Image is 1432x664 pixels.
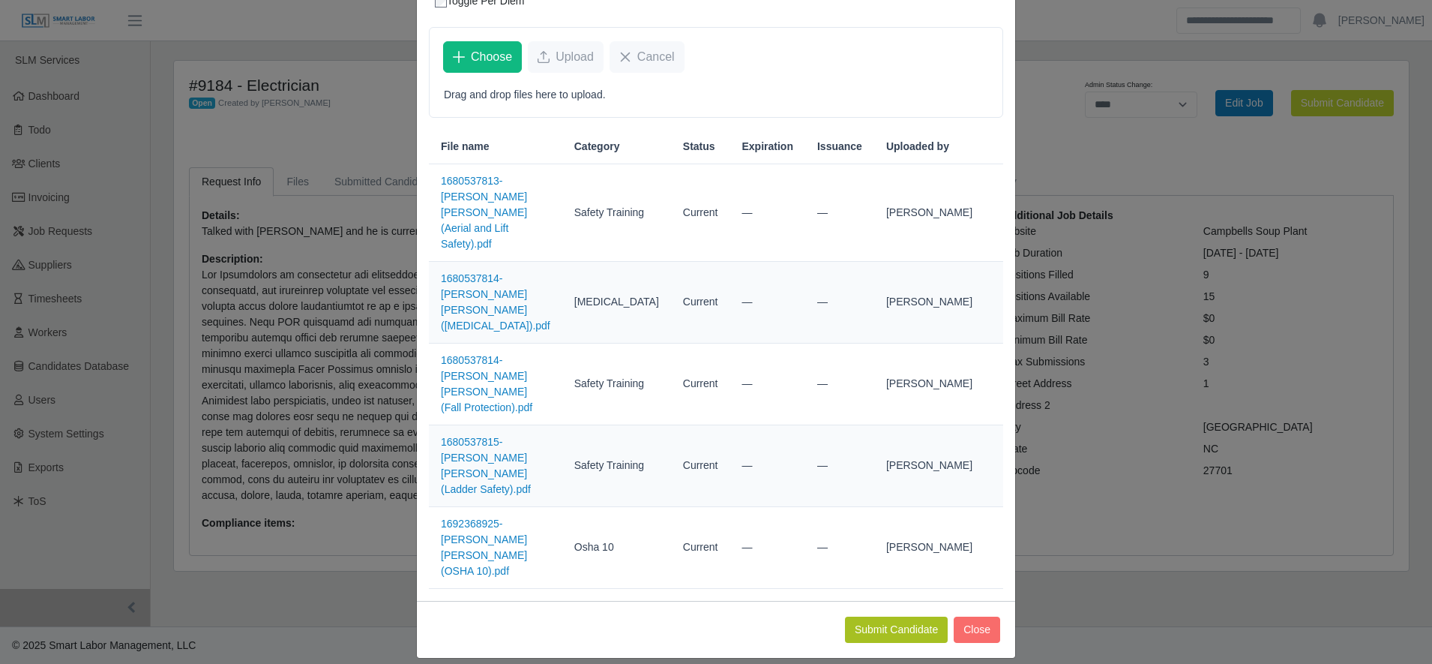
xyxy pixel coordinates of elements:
[12,12,559,29] body: Rich Text Area. Press ALT-0 for help.
[562,164,671,262] td: Safety Training
[886,139,949,155] span: Uploaded by
[441,139,490,155] span: File name
[610,41,685,73] button: Cancel
[441,175,527,250] a: 1680537813-[PERSON_NAME] [PERSON_NAME] (Aerial and Lift Safety).pdf
[574,139,620,155] span: Category
[441,272,550,332] a: 1680537814-[PERSON_NAME] [PERSON_NAME] ([MEDICAL_DATA]).pdf
[637,48,675,66] span: Cancel
[730,344,805,425] td: —
[443,41,522,73] button: Choose
[845,617,948,643] button: Submit Candidate
[683,139,715,155] span: Status
[671,164,730,262] td: Current
[562,425,671,507] td: Safety Training
[730,164,805,262] td: —
[441,354,532,413] a: 1680537814-[PERSON_NAME] [PERSON_NAME] (Fall Protection).pdf
[954,617,1000,643] button: Close
[471,48,512,66] span: Choose
[805,164,874,262] td: —
[805,344,874,425] td: —
[730,425,805,507] td: —
[742,139,793,155] span: Expiration
[996,533,1026,563] button: Row Edit
[874,425,984,507] td: [PERSON_NAME]
[671,507,730,589] td: Current
[562,507,671,589] td: Osha 10
[996,197,1026,227] button: Row Edit
[996,369,1026,399] button: Row Edit
[562,344,671,425] td: Safety Training
[528,41,604,73] button: Upload
[671,344,730,425] td: Current
[444,87,988,103] p: Drag and drop files here to upload.
[874,164,984,262] td: [PERSON_NAME]
[817,139,862,155] span: Issuance
[805,425,874,507] td: —
[441,518,527,577] a: 1692368925-[PERSON_NAME] [PERSON_NAME] (OSHA 10).pdf
[996,287,1026,317] button: Row Edit
[671,425,730,507] td: Current
[562,262,671,344] td: [MEDICAL_DATA]
[874,262,984,344] td: [PERSON_NAME]
[730,262,805,344] td: —
[805,262,874,344] td: —
[874,344,984,425] td: [PERSON_NAME]
[996,451,1026,481] button: Row Edit
[874,507,984,589] td: [PERSON_NAME]
[441,436,531,495] a: 1680537815-[PERSON_NAME] [PERSON_NAME] (Ladder Safety).pdf
[671,262,730,344] td: Current
[805,507,874,589] td: —
[556,48,594,66] span: Upload
[730,507,805,589] td: —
